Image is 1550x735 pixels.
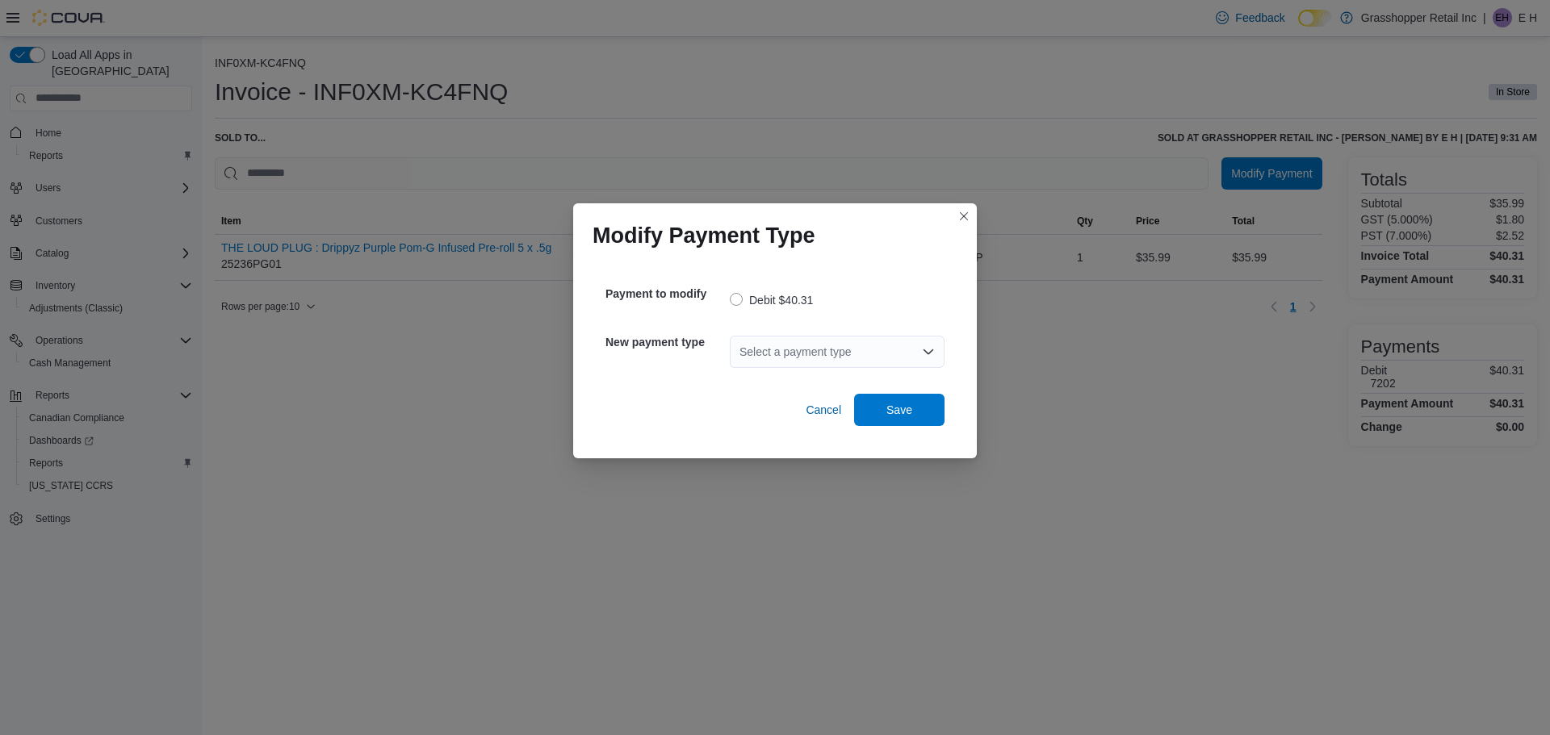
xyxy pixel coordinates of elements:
h5: New payment type [605,326,727,358]
button: Save [854,394,945,426]
input: Accessible screen reader label [739,342,741,361]
h5: Payment to modify [605,278,727,310]
span: Cancel [806,402,841,418]
h1: Modify Payment Type [593,223,815,248]
button: Closes this modal window [954,207,974,226]
button: Open list of options [922,345,935,358]
label: Debit $40.31 [730,290,813,310]
button: Cancel [799,394,848,426]
span: Save [886,402,912,418]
